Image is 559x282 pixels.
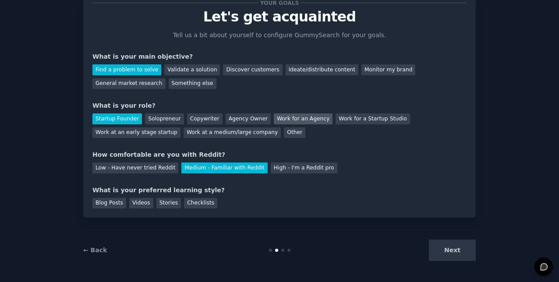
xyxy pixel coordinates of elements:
[286,64,358,75] div: Ideate/distribute content
[223,64,282,75] div: Discover customers
[226,113,271,124] div: Agency Owner
[92,101,467,110] div: What is your role?
[284,127,305,138] div: Other
[92,127,180,138] div: Work at an early stage startup
[92,64,161,75] div: Find a problem to solve
[83,247,107,254] a: ← Back
[274,113,333,124] div: Work for an Agency
[361,64,415,75] div: Monitor my brand
[271,162,337,173] div: High - I'm a Reddit pro
[156,198,181,209] div: Stories
[169,31,390,40] p: Tell us a bit about yourself to configure GummySearch for your goals.
[184,127,281,138] div: Work at a medium/large company
[187,113,223,124] div: Copywriter
[184,198,217,209] div: Checklists
[181,162,267,173] div: Medium - Familiar with Reddit
[169,78,216,89] div: Something else
[129,198,153,209] div: Videos
[92,52,467,61] div: What is your main objective?
[92,162,178,173] div: Low - Have never tried Reddit
[92,150,467,159] div: How comfortable are you with Reddit?
[92,198,126,209] div: Blog Posts
[145,113,184,124] div: Solopreneur
[164,64,220,75] div: Validate a solution
[92,113,142,124] div: Startup Founder
[92,78,166,89] div: General market research
[92,9,467,25] p: Let's get acquainted
[336,113,410,124] div: Work for a Startup Studio
[92,186,467,195] div: What is your preferred learning style?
